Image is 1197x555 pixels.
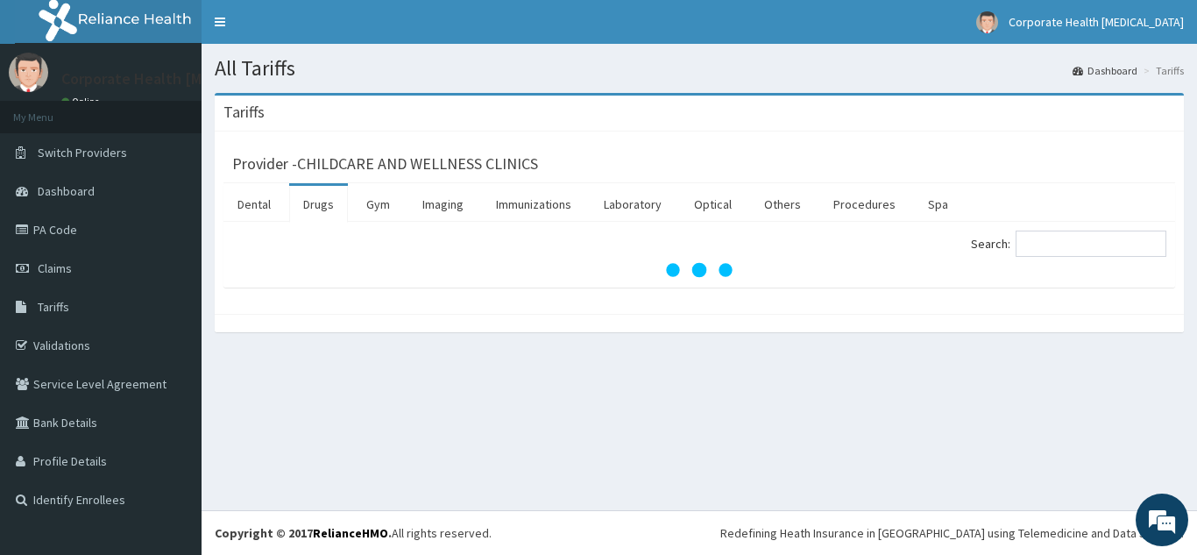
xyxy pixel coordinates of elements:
a: Laboratory [590,186,676,223]
img: User Image [9,53,48,92]
li: Tariffs [1139,63,1184,78]
label: Search: [971,231,1166,257]
span: Switch Providers [38,145,127,160]
a: RelianceHMO [313,525,388,541]
div: Redefining Heath Insurance in [GEOGRAPHIC_DATA] using Telemedicine and Data Science! [720,524,1184,542]
h3: Tariffs [223,104,265,120]
strong: Copyright © 2017 . [215,525,392,541]
a: Dashboard [1073,63,1137,78]
p: Corporate Health [MEDICAL_DATA] [61,71,300,87]
h3: Provider - CHILDCARE AND WELLNESS CLINICS [232,156,538,172]
a: Dental [223,186,285,223]
div: Chat with us now [91,98,294,121]
input: Search: [1016,231,1166,257]
div: Minimize live chat window [287,9,329,51]
span: Corporate Health [MEDICAL_DATA] [1009,14,1184,30]
img: d_794563401_company_1708531726252_794563401 [32,88,71,132]
img: User Image [976,11,998,33]
a: Immunizations [482,186,585,223]
a: Online [61,96,103,108]
h1: All Tariffs [215,57,1184,80]
span: Dashboard [38,183,95,199]
textarea: Type your message and hit 'Enter' [9,369,334,430]
span: We're online! [102,166,242,343]
a: Spa [914,186,962,223]
footer: All rights reserved. [202,510,1197,555]
a: Drugs [289,186,348,223]
a: Procedures [819,186,910,223]
svg: audio-loading [664,235,734,305]
a: Gym [352,186,404,223]
a: Others [750,186,815,223]
span: Claims [38,260,72,276]
a: Imaging [408,186,478,223]
span: Tariffs [38,299,69,315]
a: Optical [680,186,746,223]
